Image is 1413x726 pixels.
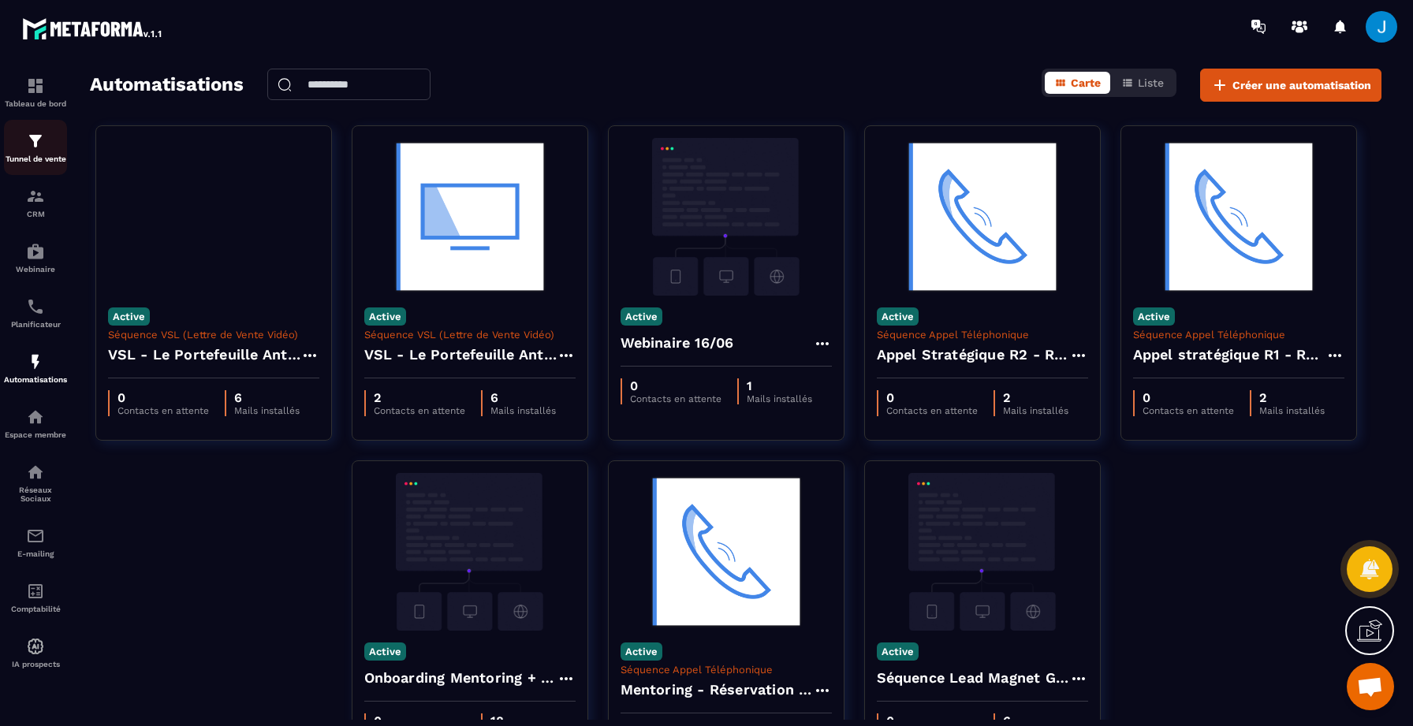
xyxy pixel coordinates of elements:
a: automationsautomationsWebinaire [4,230,67,285]
h4: Séquence Lead Magnet GUIDE " 5 questions à se poser" [877,667,1069,689]
p: Webinaire [4,265,67,274]
h4: Mentoring - Réservation Session Individuelle [621,679,813,701]
p: 0 [117,390,209,405]
p: Tableau de bord [4,99,67,108]
img: automations [26,637,45,656]
a: automationsautomationsAutomatisations [4,341,67,396]
h4: Webinaire 16/06 [621,332,734,354]
h2: Automatisations [90,69,244,102]
p: Réseaux Sociaux [4,486,67,503]
img: accountant [26,582,45,601]
img: formation [26,76,45,95]
img: automation-background [364,473,576,631]
p: E-mailing [4,549,67,558]
p: Active [108,307,150,326]
a: formationformationTableau de bord [4,65,67,120]
p: Séquence Appel Téléphonique [877,329,1088,341]
p: 0 [1143,390,1234,405]
p: Séquence VSL (Lettre de Vente Vidéo) [364,329,576,341]
p: Contacts en attente [630,393,721,404]
a: emailemailE-mailing [4,515,67,570]
p: Séquence Appel Téléphonique [1133,329,1344,341]
p: Comptabilité [4,605,67,613]
a: formationformationTunnel de vente [4,120,67,175]
p: Mails installés [490,405,556,416]
h4: Appel stratégique R1 - Réservation [1133,344,1325,366]
button: Carte [1045,72,1110,94]
img: automation-background [364,138,576,296]
span: Créer une automatisation [1232,77,1371,93]
button: Créer une automatisation [1200,69,1381,102]
p: 6 [234,390,300,405]
img: automation-background [621,473,832,631]
p: Mails installés [1003,405,1068,416]
img: formation [26,132,45,151]
img: automation-background [621,138,832,296]
h4: VSL - Le Portefeuille Anti-Fragile [364,344,557,366]
p: Automatisations [4,375,67,384]
p: Mails installés [1259,405,1325,416]
img: scheduler [26,297,45,316]
h4: VSL - Le Portefeuille Anti-Fragile - Copy [108,344,300,366]
p: Active [621,642,662,661]
a: schedulerschedulerPlanificateur [4,285,67,341]
h4: Appel Stratégique R2 - Réservation [877,344,1069,366]
p: 2 [1259,390,1325,405]
p: Contacts en attente [117,405,209,416]
img: automation-background [1133,138,1344,296]
h4: Onboarding Mentoring + Suivi Apprenant [364,667,557,689]
p: Séquence VSL (Lettre de Vente Vidéo) [108,329,319,341]
p: Contacts en attente [886,405,978,416]
p: Tunnel de vente [4,155,67,163]
img: automations [26,242,45,261]
p: Séquence Appel Téléphonique [621,664,832,676]
p: Active [877,307,919,326]
p: 6 [490,390,556,405]
img: email [26,527,45,545]
span: Liste [1138,76,1164,89]
p: Active [621,307,662,326]
p: Mails installés [747,393,812,404]
a: accountantaccountantComptabilité [4,570,67,625]
p: 0 [886,390,978,405]
img: automations [26,352,45,371]
img: automation-background [108,138,319,296]
p: CRM [4,210,67,218]
img: automation-background [877,473,1088,631]
p: Espace membre [4,430,67,439]
img: logo [22,14,164,43]
p: Active [364,642,406,661]
a: automationsautomationsEspace membre [4,396,67,451]
img: social-network [26,463,45,482]
a: formationformationCRM [4,175,67,230]
p: Planificateur [4,320,67,329]
p: 2 [1003,390,1068,405]
img: formation [26,187,45,206]
p: 1 [747,378,812,393]
a: social-networksocial-networkRéseaux Sociaux [4,451,67,515]
p: 0 [630,378,721,393]
span: Carte [1071,76,1101,89]
img: automations [26,408,45,426]
p: Contacts en attente [374,405,465,416]
p: Mails installés [234,405,300,416]
p: 2 [374,390,465,405]
p: Active [364,307,406,326]
p: Active [877,642,919,661]
p: Active [1133,307,1175,326]
p: Contacts en attente [1143,405,1234,416]
img: automation-background [877,138,1088,296]
p: IA prospects [4,660,67,668]
button: Liste [1112,72,1173,94]
a: Ouvrir le chat [1347,663,1394,710]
